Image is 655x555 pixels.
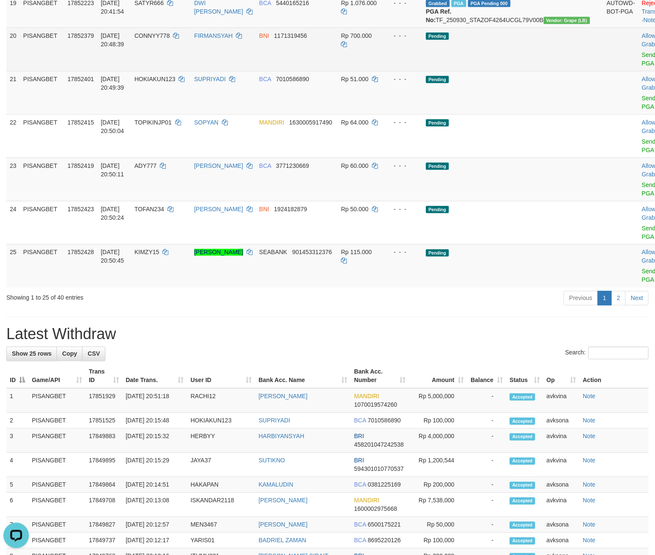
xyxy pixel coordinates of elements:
span: Copy 6500175221 to clipboard [368,521,401,528]
span: [DATE] 20:50:45 [101,249,124,264]
td: Rp 4,000,000 [409,429,467,453]
td: PISANGBET [20,158,64,201]
td: MEN3467 [187,517,255,533]
span: Copy 1600002975668 to clipboard [354,506,397,513]
span: 17852401 [68,76,94,82]
td: [DATE] 20:12:57 [122,517,187,533]
th: Status: activate to sort column ascending [506,364,543,388]
td: 24 [6,201,20,244]
td: PISANGBET [28,453,85,477]
span: 17852419 [68,162,94,169]
span: Rp 50.000 [341,206,369,212]
td: [DATE] 20:15:29 [122,453,187,477]
span: BCA [354,417,366,424]
span: [DATE] 20:48:39 [101,32,124,48]
a: SUPRIYADI [194,76,226,82]
td: 17849737 [85,533,122,549]
div: - - - [387,205,419,213]
span: KIMZY15 [134,249,159,256]
th: Date Trans.: activate to sort column ascending [122,364,187,388]
a: SOPYAN [194,119,218,126]
td: PISANGBET [28,413,85,429]
span: Pending [426,206,449,213]
td: 4 [6,453,28,477]
span: TOFAN234 [134,206,164,212]
th: Bank Acc. Name: activate to sort column ascending [255,364,351,388]
td: 1 [6,388,28,413]
a: FIRMANSYAH [194,32,233,39]
span: 17852423 [68,206,94,212]
td: Rp 100,000 [409,533,467,549]
span: TOPIKINJP01 [134,119,172,126]
th: Action [579,364,649,388]
button: Open LiveChat chat widget [3,3,29,29]
span: MANDIRI [354,393,379,400]
span: Accepted [510,418,535,425]
span: Copy 594301010770537 to clipboard [354,466,404,473]
td: PISANGBET [20,28,64,71]
th: Balance: activate to sort column ascending [467,364,506,388]
th: ID: activate to sort column descending [6,364,28,388]
span: BCA [259,76,271,82]
td: 17849708 [85,493,122,517]
span: Accepted [510,458,535,465]
td: 17849883 [85,429,122,453]
td: 25 [6,244,20,288]
td: - [467,517,506,533]
span: Copy 7010586890 to clipboard [368,417,401,424]
h1: Latest Withdraw [6,326,649,343]
span: BRI [354,433,364,440]
span: Pending [426,76,449,83]
td: avksona [543,413,579,429]
span: ADY777 [134,162,156,169]
td: 7 [6,517,28,533]
b: PGA Ref. No: [426,8,451,23]
label: Search: [565,347,649,360]
div: - - - [387,161,419,170]
td: Rp 100,000 [409,413,467,429]
a: BADRIEL ZAMAN [258,537,306,544]
span: Accepted [510,394,535,401]
td: RACHI12 [187,388,255,413]
span: MANDIRI [259,119,284,126]
span: Copy 458201047242538 to clipboard [354,442,404,448]
td: 5 [6,477,28,493]
span: Copy 7010586890 to clipboard [276,76,309,82]
td: 6 [6,493,28,517]
a: Next [625,291,649,306]
td: PISANGBET [20,114,64,158]
span: BCA [259,162,271,169]
a: Previous [564,291,598,306]
a: [PERSON_NAME] [258,521,307,528]
span: Rp 51.000 [341,76,369,82]
a: Note [583,393,595,400]
td: 3 [6,429,28,453]
span: Accepted [510,538,535,545]
td: ISKANDAR2118 [187,493,255,517]
td: - [467,477,506,493]
a: 1 [598,291,612,306]
td: HAKAPAN [187,477,255,493]
a: [PERSON_NAME] [194,249,243,256]
span: 17852379 [68,32,94,39]
span: BCA [354,537,366,544]
div: - - - [387,75,419,83]
a: SUTIKNO [258,457,285,464]
span: HOKIAKUN123 [134,76,175,82]
td: Rp 1,200,544 [409,453,467,477]
span: Copy 1630005917490 to clipboard [289,119,332,126]
div: - - - [387,31,419,40]
th: User ID: activate to sort column ascending [187,364,255,388]
td: avksona [543,477,579,493]
td: [DATE] 20:12:17 [122,533,187,549]
a: [PERSON_NAME] [194,206,243,212]
td: PISANGBET [28,477,85,493]
a: CSV [82,347,105,361]
td: 20 [6,28,20,71]
td: PISANGBET [28,533,85,549]
td: [DATE] 20:51:18 [122,388,187,413]
td: Rp 50,000 [409,517,467,533]
td: avkvina [543,429,579,453]
a: Note [583,433,595,440]
span: CSV [88,351,100,357]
